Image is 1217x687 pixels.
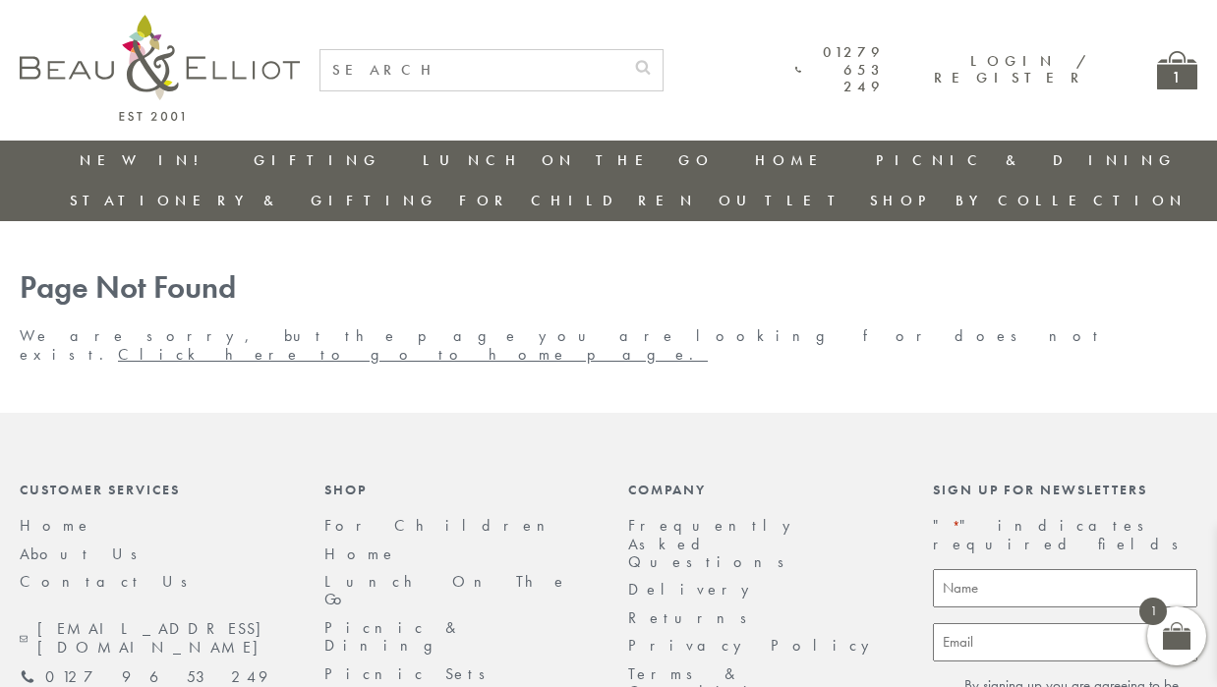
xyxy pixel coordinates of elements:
a: 01279 653 249 [795,44,885,95]
a: Home [755,150,834,170]
a: Privacy Policy [628,635,880,656]
a: Lunch On The Go [423,150,714,170]
a: Frequently Asked Questions [628,515,801,572]
a: Returns [628,607,760,628]
a: Click here to go to home page. [118,344,708,365]
a: For Children [324,515,560,536]
a: 01279 653 249 [20,668,267,686]
a: Delivery [628,579,760,600]
a: [EMAIL_ADDRESS][DOMAIN_NAME] [20,620,287,657]
div: Customer Services [20,482,285,497]
input: SEARCH [320,50,623,90]
a: Outlet [719,191,849,210]
a: Lunch On The Go [324,571,568,609]
a: Stationery & Gifting [70,191,438,210]
span: 1 [1139,598,1167,625]
a: Home [324,544,397,564]
div: Shop [324,482,590,497]
a: For Children [459,191,698,210]
a: Picnic & Dining [324,617,463,656]
a: Gifting [254,150,381,170]
a: Picnic Sets [324,663,498,684]
div: Company [628,482,894,497]
a: Shop by collection [870,191,1188,210]
a: Home [20,515,92,536]
p: " " indicates required fields [933,517,1198,553]
a: New in! [80,150,211,170]
a: Picnic & Dining [876,150,1177,170]
div: Sign up for newsletters [933,482,1198,497]
input: Email [933,623,1198,661]
input: Name [933,569,1198,607]
img: logo [20,15,300,121]
a: About Us [20,544,150,564]
a: Contact Us [20,571,201,592]
h1: Page Not Found [20,270,1197,307]
a: 1 [1157,51,1197,89]
a: Login / Register [934,51,1088,87]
